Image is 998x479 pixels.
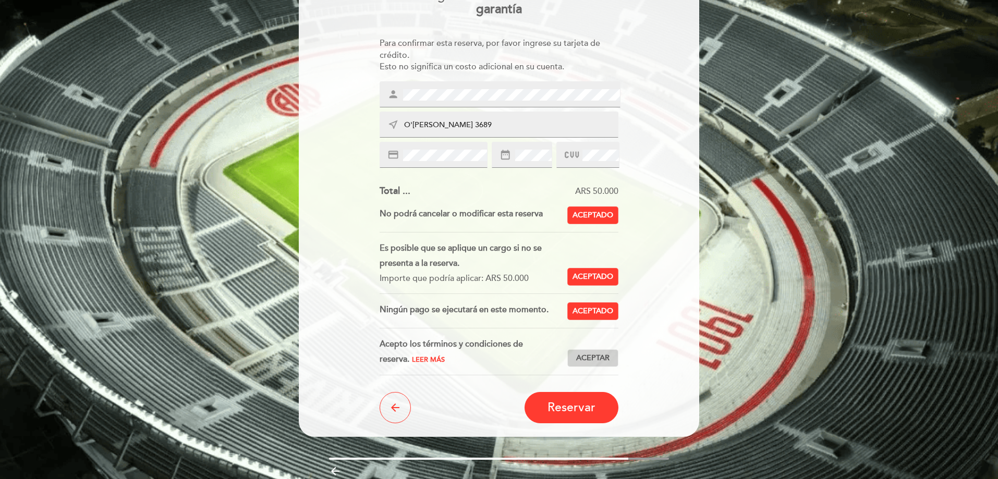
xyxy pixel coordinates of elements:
[500,149,511,161] i: date_range
[412,355,445,364] span: Leer más
[403,119,620,131] input: Dirección
[380,392,411,423] button: arrow_back
[567,349,618,367] button: Aceptar
[573,272,613,283] span: Aceptado
[380,38,619,73] div: Para confirmar esta reserva, por favor ingrese su tarjeta de crédito. Esto no significa un costo ...
[567,302,618,320] button: Aceptado
[547,400,595,415] span: Reservar
[389,401,401,414] i: arrow_back
[387,149,399,161] i: credit_card
[387,89,399,100] i: person
[380,241,559,271] div: Es posible que se aplique un cargo si no se presenta a la reserva.
[525,392,618,423] button: Reservar
[476,2,522,17] b: garantía
[380,185,410,196] span: Total ...
[567,268,618,286] button: Aceptado
[573,306,613,317] span: Aceptado
[576,353,610,364] span: Aceptar
[380,302,568,320] div: Ningún pago se ejecutará en este momento.
[410,186,619,198] div: ARS 50.000
[380,206,568,224] div: No podrá cancelar o modificar esta reserva
[380,337,568,367] div: Acepto los términos y condiciones de reserva.
[329,465,342,477] i: arrow_backward
[573,210,613,221] span: Aceptado
[567,206,618,224] button: Aceptado
[380,271,559,286] div: Importe que podría aplicar: ARS 50.000
[387,119,399,130] i: near_me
